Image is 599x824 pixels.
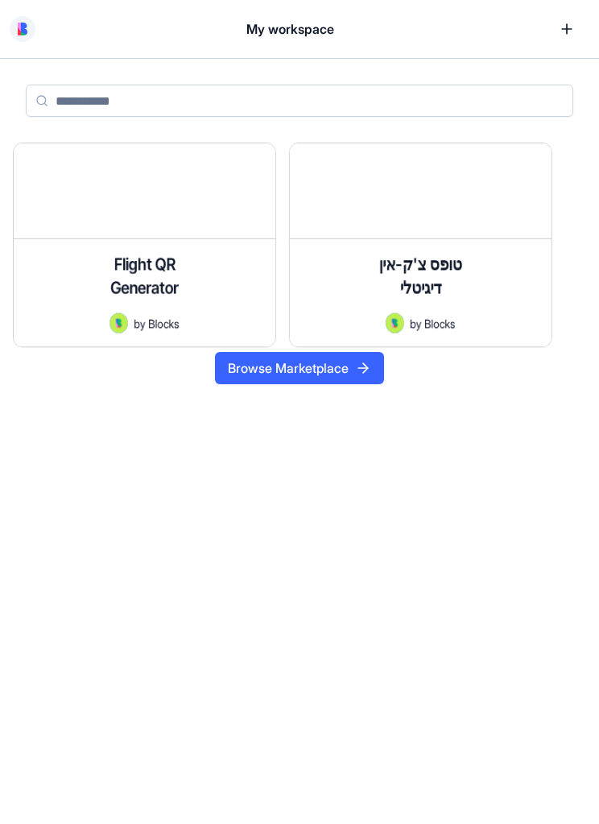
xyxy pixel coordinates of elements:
[134,314,145,332] span: by
[84,253,204,300] h4: Flight QR Generator
[410,314,421,332] span: by
[109,313,128,333] img: Avatar
[386,313,404,333] img: Avatar
[360,253,481,300] h4: טופס צ'ק-אין דיגיטלי
[246,19,334,39] h1: My workspace
[424,314,456,332] span: Blocks
[13,143,293,339] a: Flight QR GeneratorAvatarbyBlocks
[26,346,227,380] button: Launch
[302,346,503,380] button: Launch
[215,352,384,384] button: Browse Marketplace
[306,143,586,339] a: טופס צ'ק-אין דיגיטליAvatarbyBlocks
[148,314,180,332] span: Blocks
[18,23,27,35] img: logo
